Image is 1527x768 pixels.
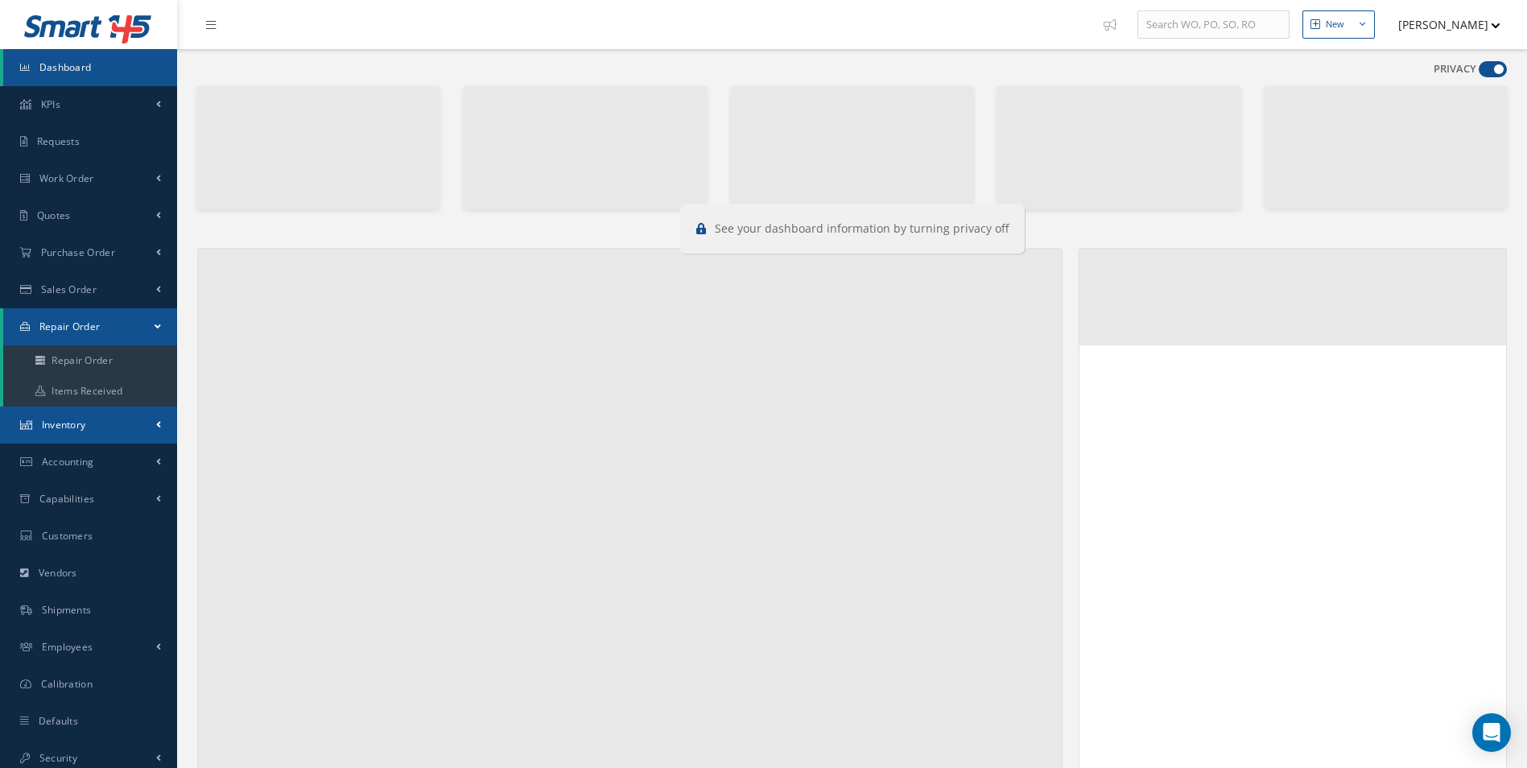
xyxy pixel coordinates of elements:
span: Security [39,751,77,765]
span: Dashboard [39,60,92,74]
input: Search WO, PO, SO, RO [1137,10,1290,39]
span: KPIs [41,97,60,111]
span: Inventory [42,418,86,431]
label: PRIVACY [1434,61,1476,77]
span: Requests [37,134,80,148]
span: Quotes [37,209,71,222]
a: Repair Order [3,345,177,376]
span: Defaults [39,714,78,728]
span: Shipments [42,603,92,617]
a: Dashboard [3,49,177,86]
span: Purchase Order [41,246,115,259]
span: Repair Order [39,320,101,333]
span: Calibration [41,677,93,691]
a: Repair Order [3,308,177,345]
div: New [1326,18,1344,31]
button: [PERSON_NAME] [1383,9,1500,40]
span: Vendors [39,566,77,580]
span: Customers [42,529,93,543]
span: Work Order [39,171,94,185]
span: Accounting [42,455,94,469]
span: Employees [42,640,93,654]
div: Open Intercom Messenger [1472,713,1511,752]
span: Sales Order [41,283,97,296]
button: New [1302,10,1375,39]
a: Items Received [3,376,177,407]
span: Capabilities [39,492,95,506]
span: See your dashboard information by turning privacy off [715,221,1009,236]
